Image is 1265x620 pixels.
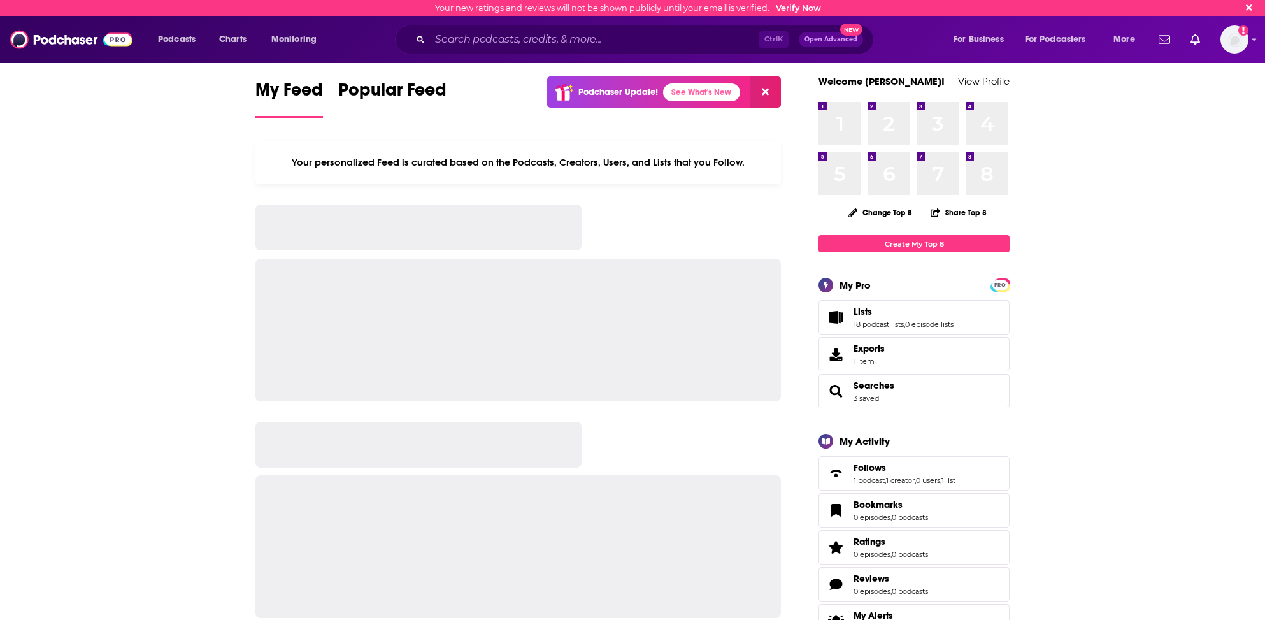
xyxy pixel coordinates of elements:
[271,31,317,48] span: Monitoring
[854,587,890,596] a: 0 episodes
[823,465,848,482] a: Follows
[854,306,872,317] span: Lists
[1220,25,1248,54] span: Logged in as BretAita
[823,575,848,593] a: Reviews
[578,87,658,97] p: Podchaser Update!
[804,36,857,43] span: Open Advanced
[854,343,885,354] span: Exports
[892,587,928,596] a: 0 podcasts
[886,476,915,485] a: 1 creator
[854,462,886,473] span: Follows
[941,476,955,485] a: 1 list
[1220,25,1248,54] img: User Profile
[407,25,886,54] div: Search podcasts, credits, & more...
[338,79,447,118] a: Popular Feed
[854,320,904,329] a: 18 podcast lists
[823,345,848,363] span: Exports
[854,357,885,366] span: 1 item
[854,499,928,510] a: Bookmarks
[1185,29,1205,50] a: Show notifications dropdown
[776,3,821,13] a: Verify Now
[854,573,928,584] a: Reviews
[663,83,740,101] a: See What's New
[940,476,941,485] span: ,
[840,435,890,447] div: My Activity
[255,79,323,108] span: My Feed
[854,380,894,391] a: Searches
[892,513,928,522] a: 0 podcasts
[854,394,879,403] a: 3 saved
[890,550,892,559] span: ,
[219,31,247,48] span: Charts
[338,79,447,108] span: Popular Feed
[930,200,987,225] button: Share Top 8
[255,141,781,184] div: Your personalized Feed is curated based on the Podcasts, Creators, Users, and Lists that you Follow.
[1113,31,1135,48] span: More
[854,476,885,485] a: 1 podcast
[885,476,886,485] span: ,
[992,280,1008,289] a: PRO
[823,382,848,400] a: Searches
[854,573,889,584] span: Reviews
[1025,31,1086,48] span: For Podcasters
[818,493,1010,528] span: Bookmarks
[854,536,928,547] a: Ratings
[818,300,1010,335] span: Lists
[904,320,905,329] span: ,
[823,501,848,519] a: Bookmarks
[10,27,132,52] img: Podchaser - Follow, Share and Rate Podcasts
[992,280,1008,290] span: PRO
[211,29,254,50] a: Charts
[958,75,1010,87] a: View Profile
[954,31,1004,48] span: For Business
[1154,29,1175,50] a: Show notifications dropdown
[915,476,916,485] span: ,
[1220,25,1248,54] button: Show profile menu
[818,75,945,87] a: Welcome [PERSON_NAME]!
[916,476,940,485] a: 0 users
[841,205,920,220] button: Change Top 8
[854,513,890,522] a: 0 episodes
[854,462,955,473] a: Follows
[430,29,759,50] input: Search podcasts, credits, & more...
[840,279,871,291] div: My Pro
[890,513,892,522] span: ,
[818,456,1010,491] span: Follows
[818,337,1010,371] a: Exports
[149,29,212,50] button: open menu
[255,79,323,118] a: My Feed
[823,308,848,326] a: Lists
[1238,25,1248,36] svg: Email not verified
[435,3,821,13] div: Your new ratings and reviews will not be shown publicly until your email is verified.
[823,538,848,556] a: Ratings
[854,306,954,317] a: Lists
[890,587,892,596] span: ,
[818,567,1010,602] span: Reviews
[905,320,954,329] a: 0 episode lists
[158,31,196,48] span: Podcasts
[892,550,928,559] a: 0 podcasts
[799,32,863,47] button: Open AdvancedNew
[1017,29,1104,50] button: open menu
[818,530,1010,565] span: Ratings
[1104,29,1151,50] button: open menu
[854,499,903,510] span: Bookmarks
[945,29,1020,50] button: open menu
[854,536,885,547] span: Ratings
[818,235,1010,252] a: Create My Top 8
[262,29,333,50] button: open menu
[818,374,1010,408] span: Searches
[759,31,789,48] span: Ctrl K
[854,550,890,559] a: 0 episodes
[840,24,863,36] span: New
